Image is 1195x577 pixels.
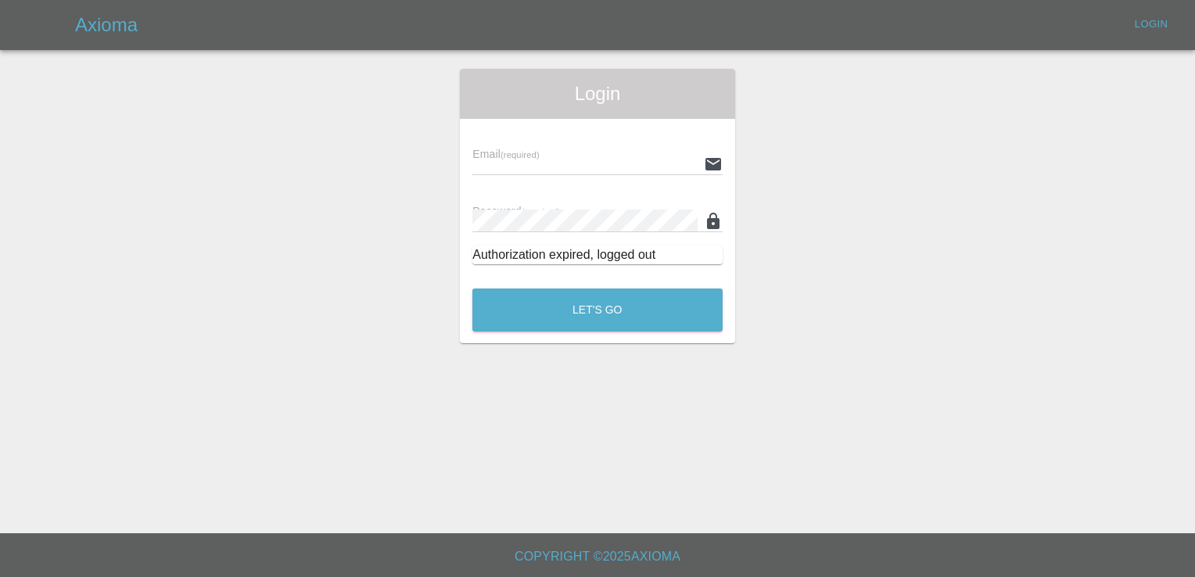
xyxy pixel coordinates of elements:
span: Password [472,205,560,217]
span: Email [472,148,539,160]
small: (required) [501,150,540,159]
h5: Axioma [75,13,138,38]
a: Login [1126,13,1176,37]
span: Login [472,81,723,106]
button: Let's Go [472,288,723,332]
small: (required) [522,207,561,217]
div: Authorization expired, logged out [472,245,723,264]
h6: Copyright © 2025 Axioma [13,546,1182,568]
